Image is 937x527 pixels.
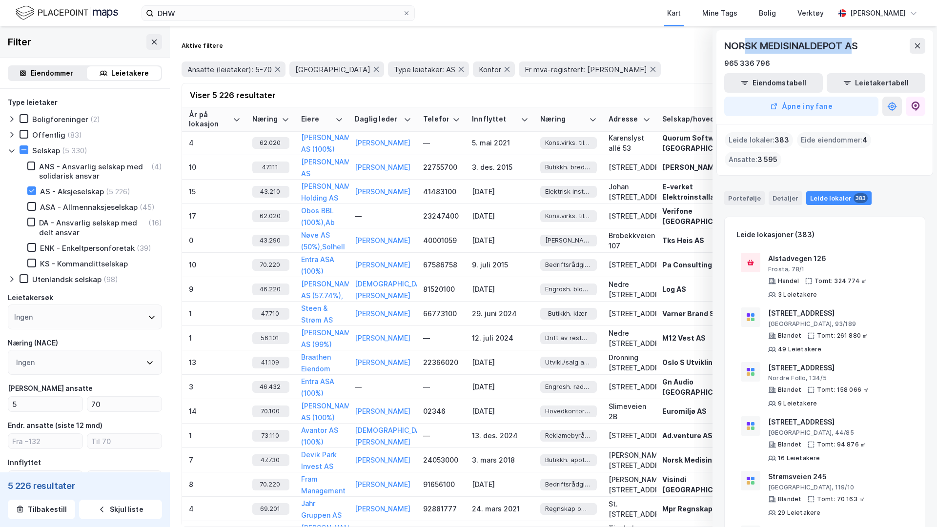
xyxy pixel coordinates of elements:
div: Aktive filtere [182,42,223,50]
div: Brobekkveien 107 [609,230,651,251]
span: Drift av restauranter og kafeer [545,333,590,343]
div: (45) [140,203,155,212]
div: Norsk Medisinaldepot AS [662,455,754,465]
div: 8 [189,479,241,489]
div: [DATE] [472,357,529,367]
div: (83) [67,130,82,140]
button: Skjul liste [79,500,162,519]
div: ANS - Ansvarlig selskap med solidarisk ansvar [39,162,149,181]
div: Næringskode [252,115,278,124]
div: 0 [189,235,241,245]
div: 1 [189,333,241,343]
iframe: Chat Widget [888,480,937,527]
div: Selskap [32,146,60,155]
div: 1 [189,430,241,441]
span: Engrosh. radio og fjernsyn [545,382,590,392]
div: 5. mai 2021 [472,138,529,148]
div: 5 226 resultater [8,480,162,492]
div: Eiere [301,115,331,124]
div: DA - Ansvarlig selskap med delt ansvar [39,218,146,237]
div: Nordre Follo, 134/5 [768,374,909,382]
input: Til 70 [87,397,162,411]
div: 9. juli 2015 [472,260,529,270]
div: Euromiljø AS [662,406,754,416]
div: 965 336 796 [724,58,770,69]
div: Innflyttet [472,115,517,124]
div: AS - Aksjeselskap [40,187,104,196]
div: [STREET_ADDRESS] [609,382,651,392]
span: 41.109 [261,357,279,367]
div: Verktøy [797,7,824,19]
div: [DATE] [472,284,529,294]
div: Pa Consulting Group AS [662,260,754,270]
div: Tomt: 324 774 ㎡ [815,277,867,285]
div: 81520100 [423,284,460,294]
input: Fra 5 [8,397,82,411]
div: 24. mars 2021 [472,504,529,514]
span: Type leietaker: AS [394,65,455,74]
div: [STREET_ADDRESS] [609,211,651,221]
div: 14 [189,406,241,416]
div: 66773100 [423,308,460,319]
div: Quorum Software [GEOGRAPHIC_DATA] AS [662,133,754,153]
div: [STREET_ADDRESS] [609,260,651,270]
div: Blandet [778,495,801,503]
span: Butikkh. klær [548,308,587,319]
div: [DATE] [472,406,529,416]
div: — [355,382,411,392]
input: Fra −132 [8,434,82,448]
div: (2) [90,115,100,124]
div: Tomt: 261 880 ㎡ [817,332,868,340]
div: [PERSON_NAME] [850,7,906,19]
span: 4 [862,134,867,146]
div: Tks Heis AS [662,235,754,245]
div: Leietakersøk [8,292,53,304]
span: [GEOGRAPHIC_DATA] [295,65,370,74]
div: 12. juli 2024 [472,333,529,343]
button: Åpne i ny fane [724,97,878,116]
div: [DATE] [472,479,529,489]
div: [DATE] [472,235,529,245]
div: Ingen [14,311,33,323]
div: Detaljer [769,191,802,205]
span: Butikkh. apotekvarer [545,455,590,465]
div: [GEOGRAPHIC_DATA], 44/85 [768,429,909,437]
span: [PERSON_NAME] installasjonsarbeid [545,235,590,245]
div: 4 [189,504,241,514]
div: 3. mars 2018 [472,455,529,465]
div: Bolig [759,7,776,19]
div: ASA - Allmennaksjeselskap [40,203,138,212]
div: Blandet [778,441,801,448]
div: — [355,211,411,221]
div: 17 [189,211,241,221]
div: Log AS [662,284,754,294]
div: 91656100 [423,479,460,489]
span: 70.220 [260,260,280,270]
div: (5 330) [62,146,87,155]
span: Engrosh. blomster og planter [545,284,590,294]
div: NORSK MEDISINALDEPOT AS [724,38,859,54]
div: Kontrollprogram for chat [888,480,937,527]
div: (16) [148,218,162,227]
div: (98) [103,275,118,284]
div: 67586758 [423,260,460,270]
div: 13 [189,357,241,367]
div: St. [STREET_ADDRESS] [609,499,651,519]
div: Blandet [778,386,801,394]
button: Eiendomstabell [724,73,823,93]
div: 40001059 [423,235,460,245]
span: Utvikl./salg av egen fast eiendom [545,357,590,367]
div: [GEOGRAPHIC_DATA], 119/10 [768,484,909,491]
div: Verifone [GEOGRAPHIC_DATA] AS [662,206,754,226]
div: 7 [189,455,241,465]
div: Endr. ansatte (siste 12 mnd) [8,420,102,431]
div: — [423,430,460,441]
span: 47.710 [261,308,279,319]
div: Eiendommer [31,67,73,79]
div: (5 226) [106,187,130,196]
span: 46.220 [260,284,281,294]
div: Daglig leder [355,115,400,124]
div: Visindi [GEOGRAPHIC_DATA] AS [662,474,754,495]
div: M12 Vest AS [662,333,754,343]
div: [DATE] [472,186,529,197]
